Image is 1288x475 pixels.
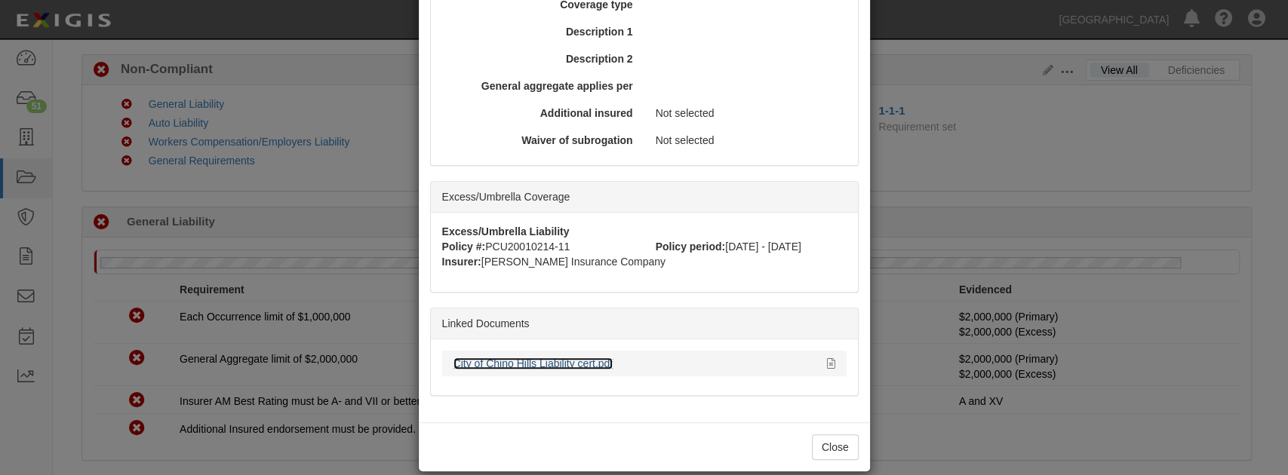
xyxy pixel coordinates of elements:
div: Excess/Umbrella Coverage [431,182,858,213]
div: Linked Documents [431,308,858,339]
div: Description 2 [437,51,644,66]
div: [PERSON_NAME] Insurance Company [431,254,858,269]
a: City of Chino Hills Liability cert.pdf [453,357,613,369]
div: Not selected [644,133,852,148]
button: Close [812,434,859,460]
div: City of Chino Hills Liability cert.pdf [453,356,816,371]
div: PCU20010214-11 [431,239,644,254]
div: Not selected [644,106,852,121]
strong: Policy #: [442,241,486,253]
div: General aggregate applies per [437,78,644,93]
div: Waiver of subrogation [437,133,644,148]
div: [DATE] - [DATE] [644,239,858,254]
div: Description 1 [437,24,644,39]
div: Additional insured [437,106,644,121]
strong: Insurer: [442,256,481,268]
strong: Policy period: [656,241,726,253]
strong: Excess/Umbrella Liability [442,225,570,237]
